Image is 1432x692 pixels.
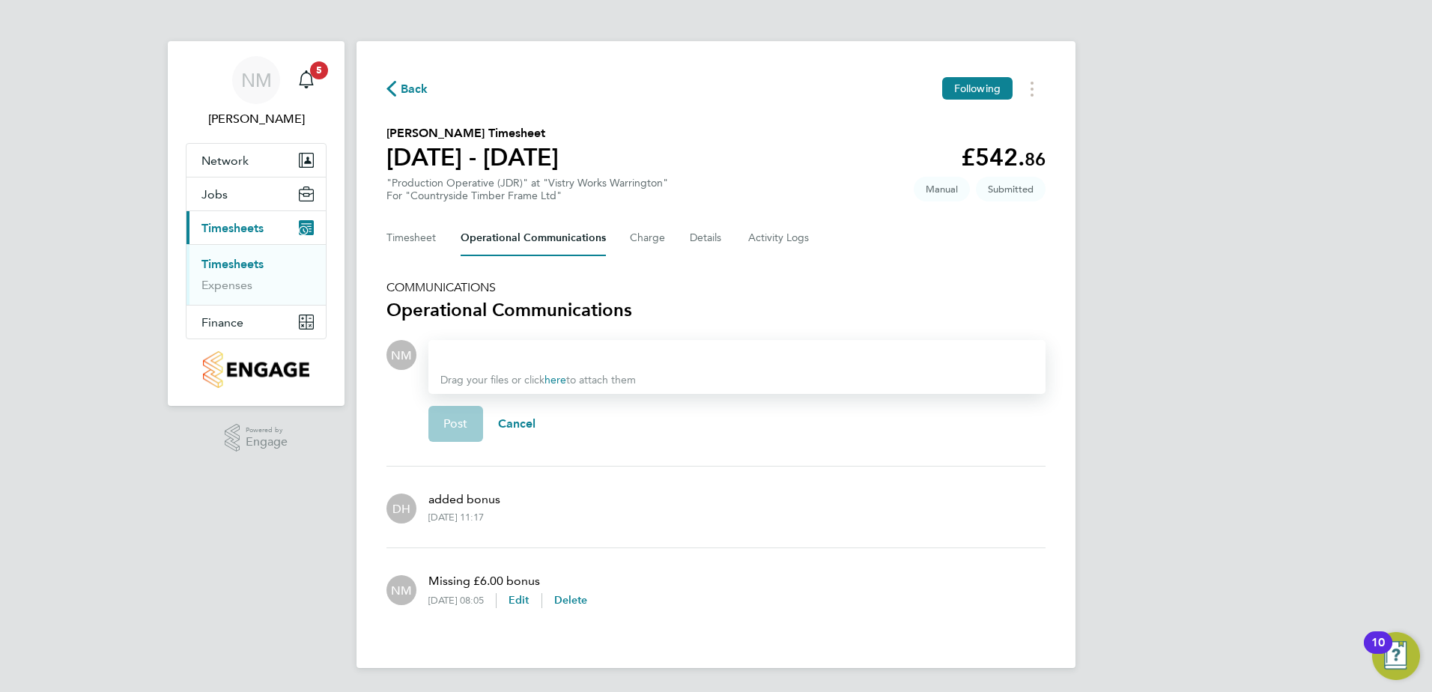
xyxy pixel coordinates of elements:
[976,177,1046,201] span: This timesheet is Submitted.
[186,56,327,128] a: NM[PERSON_NAME]
[201,257,264,271] a: Timesheets
[201,315,243,330] span: Finance
[186,144,326,177] button: Network
[509,593,530,608] button: Edit
[386,189,668,202] div: For "Countryside Timber Frame Ltd"
[386,575,416,605] div: Naomi Mutter
[942,77,1013,100] button: Following
[914,177,970,201] span: This timesheet was manually created.
[168,41,345,406] nav: Main navigation
[386,298,1046,322] h3: Operational Communications
[1019,77,1046,100] button: Timesheets Menu
[291,56,321,104] a: 5
[428,595,496,607] div: [DATE] 08:05
[186,177,326,210] button: Jobs
[186,351,327,388] a: Go to home page
[690,220,724,256] button: Details
[310,61,328,79] span: 5
[544,374,566,386] a: here
[246,436,288,449] span: Engage
[440,374,636,386] span: Drag your files or click to attach them
[201,187,228,201] span: Jobs
[428,572,587,590] p: Missing £6.00 bonus
[498,416,536,431] span: Cancel
[186,211,326,244] button: Timesheets
[201,278,252,292] a: Expenses
[186,306,326,339] button: Finance
[461,220,606,256] button: Operational Communications
[630,220,666,256] button: Charge
[391,347,412,363] span: NM
[1371,643,1385,662] div: 10
[386,79,428,98] button: Back
[386,280,1046,295] h5: COMMUNICATIONS
[386,177,668,202] div: "Production Operative (JDR)" at "Vistry Works Warrington"
[392,500,410,517] span: DH
[483,406,551,442] button: Cancel
[201,221,264,235] span: Timesheets
[1372,632,1420,680] button: Open Resource Center, 10 new notifications
[201,154,249,168] span: Network
[509,594,530,607] span: Edit
[1025,148,1046,170] span: 86
[386,494,416,523] div: Danielle Harris
[401,80,428,98] span: Back
[391,582,412,598] span: NM
[961,143,1046,172] app-decimal: £542.
[386,220,437,256] button: Timesheet
[186,244,326,305] div: Timesheets
[554,593,588,608] button: Delete
[954,82,1001,95] span: Following
[386,124,559,142] h2: [PERSON_NAME] Timesheet
[186,110,327,128] span: Naomi Mutter
[241,70,272,90] span: NM
[225,424,288,452] a: Powered byEngage
[748,220,811,256] button: Activity Logs
[428,512,484,523] div: [DATE] 11:17
[386,340,416,370] div: Naomi Mutter
[203,351,309,388] img: countryside-properties-logo-retina.png
[554,594,588,607] span: Delete
[428,491,500,509] p: added bonus
[246,424,288,437] span: Powered by
[386,142,559,172] h1: [DATE] - [DATE]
